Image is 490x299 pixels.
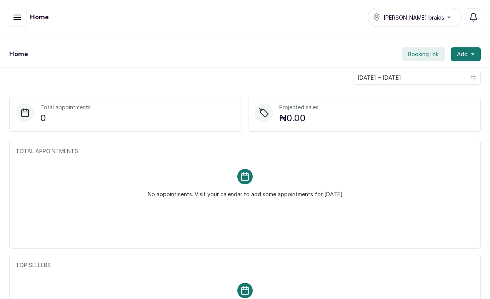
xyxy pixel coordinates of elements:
p: TOTAL APPOINTMENTS [16,147,474,155]
input: Select date [353,71,466,84]
h1: Home [9,50,28,59]
p: No appointments. Visit your calendar to add some appointments for [DATE] [148,184,343,198]
p: TOP SELLERS [16,261,474,269]
button: Booking link [402,47,445,61]
svg: calendar [470,75,476,80]
button: [PERSON_NAME] braids [368,8,462,27]
button: Add [451,47,481,61]
span: Add [457,50,468,58]
p: Total appointments [40,104,91,111]
p: ₦0.00 [279,111,318,125]
h1: Home [30,13,48,22]
p: 0 [40,111,91,125]
span: [PERSON_NAME] braids [383,13,444,22]
span: Booking link [408,50,438,58]
p: Projected sales [279,104,318,111]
